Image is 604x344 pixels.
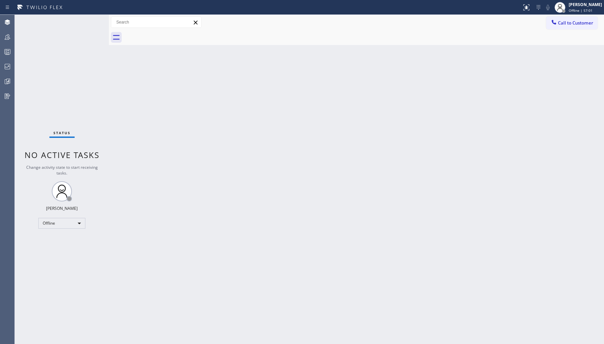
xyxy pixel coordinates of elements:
span: Change activity state to start receiving tasks. [26,164,98,176]
input: Search [111,17,201,28]
span: No active tasks [25,149,99,160]
div: [PERSON_NAME] [46,205,78,211]
div: Offline [38,218,85,229]
span: Status [53,130,71,135]
span: Call to Customer [558,20,593,26]
button: Mute [543,3,553,12]
button: Call to Customer [546,16,598,29]
div: [PERSON_NAME] [569,2,602,7]
span: Offline | 57:01 [569,8,593,13]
